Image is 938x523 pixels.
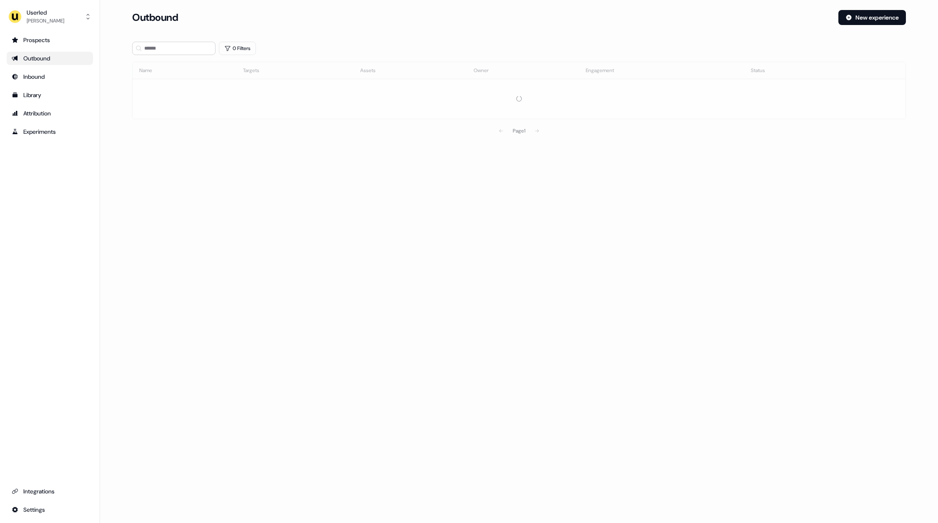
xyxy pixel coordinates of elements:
div: Prospects [12,36,88,44]
button: New experience [838,10,906,25]
div: Library [12,91,88,99]
div: Attribution [12,109,88,118]
div: Settings [12,505,88,514]
button: 0 Filters [219,42,256,55]
a: Go to prospects [7,33,93,47]
a: Go to integrations [7,503,93,516]
a: Go to outbound experience [7,52,93,65]
a: Go to templates [7,88,93,102]
a: Go to attribution [7,107,93,120]
div: Outbound [12,54,88,63]
h3: Outbound [132,11,178,24]
button: Userled[PERSON_NAME] [7,7,93,27]
a: Go to experiments [7,125,93,138]
div: Integrations [12,487,88,495]
div: Inbound [12,73,88,81]
a: Go to Inbound [7,70,93,83]
a: Go to integrations [7,485,93,498]
div: [PERSON_NAME] [27,17,64,25]
div: Experiments [12,128,88,136]
div: Userled [27,8,64,17]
